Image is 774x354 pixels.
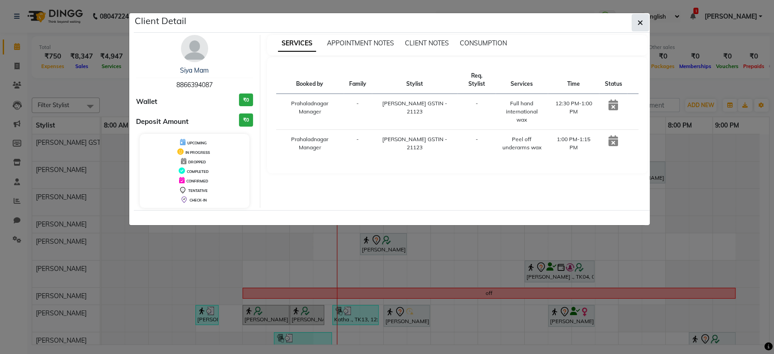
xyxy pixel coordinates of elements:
th: Time [548,66,599,94]
th: Req. Stylist [458,66,496,94]
h3: ₹0 [239,113,253,127]
span: IN PROGRESS [185,150,210,155]
td: Prahaladnagar Manager [276,130,344,157]
span: CONFIRMED [186,179,208,183]
td: Prahaladnagar Manager [276,94,344,130]
span: CLIENT NOTES [405,39,449,47]
th: Stylist [372,66,458,94]
div: Full hand international wax [501,99,542,124]
td: 1:00 PM-1:15 PM [548,130,599,157]
span: COMPLETED [187,169,209,174]
h3: ₹0 [239,93,253,107]
img: avatar [181,35,208,62]
span: UPCOMING [187,141,207,145]
td: - [344,130,372,157]
span: APPOINTMENT NOTES [327,39,394,47]
span: 8866394087 [176,81,213,89]
h5: Client Detail [135,14,186,28]
th: Status [599,66,627,94]
span: DROPPED [188,160,206,164]
div: Peel off underarms wax [501,135,542,152]
th: Booked by [276,66,344,94]
td: 12:30 PM-1:00 PM [548,94,599,130]
td: - [458,130,496,157]
span: CONSUMPTION [460,39,507,47]
td: - [344,94,372,130]
span: Deposit Amount [136,117,189,127]
span: [PERSON_NAME] GSTIN - 21123 [382,136,447,151]
th: Family [344,66,372,94]
span: Wallet [136,97,157,107]
span: TENTATIVE [188,188,208,193]
th: Services [496,66,548,94]
span: CHECK-IN [190,198,207,202]
a: Siya Mam [180,66,209,74]
td: - [458,94,496,130]
span: [PERSON_NAME] GSTIN - 21123 [382,100,447,115]
span: SERVICES [278,35,316,52]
